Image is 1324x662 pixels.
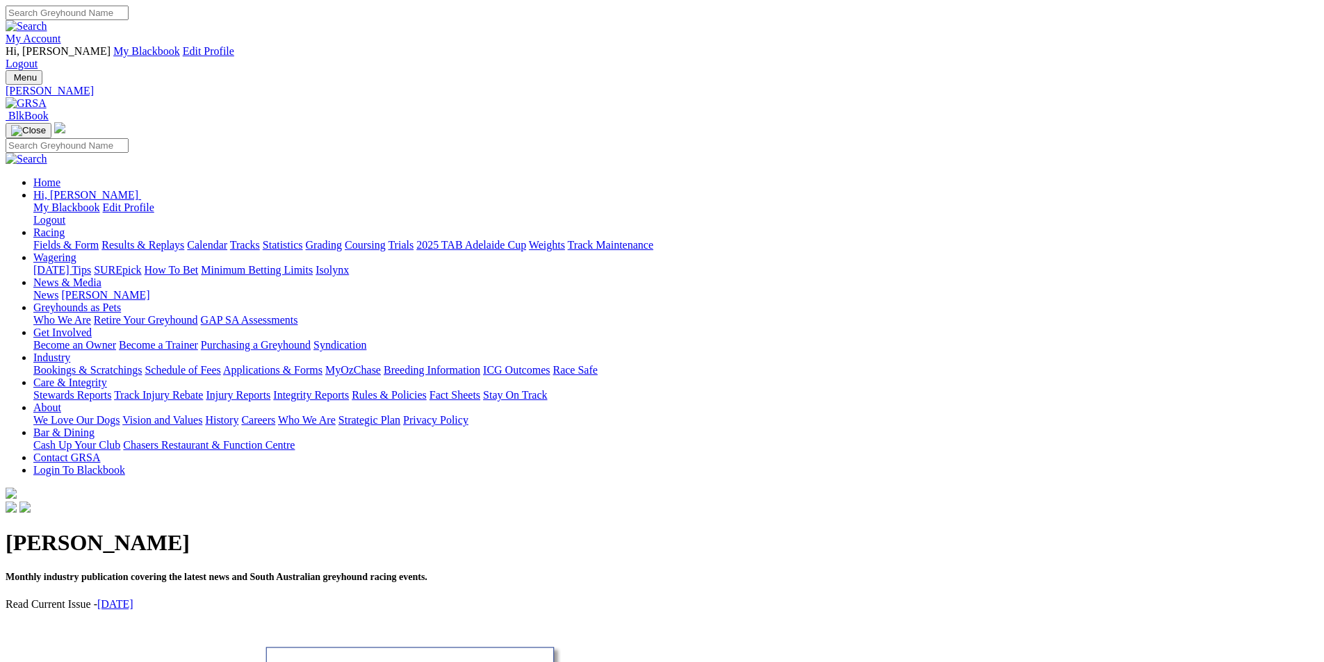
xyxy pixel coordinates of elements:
a: Strategic Plan [338,414,400,426]
img: twitter.svg [19,502,31,513]
a: Edit Profile [103,201,154,213]
a: Home [33,176,60,188]
p: Read Current Issue - [6,598,1318,611]
a: Race Safe [553,364,597,376]
a: Stewards Reports [33,389,111,401]
img: logo-grsa-white.png [6,488,17,499]
a: Who We Are [278,414,336,426]
a: News [33,289,58,301]
span: BlkBook [8,110,49,122]
a: Hi, [PERSON_NAME] [33,189,141,201]
h1: [PERSON_NAME] [6,530,1318,556]
a: Cash Up Your Club [33,439,120,451]
a: Who We Are [33,314,91,326]
a: Calendar [187,239,227,251]
a: Login To Blackbook [33,464,125,476]
a: Careers [241,414,275,426]
a: [DATE] Tips [33,264,91,276]
div: Racing [33,239,1318,251]
a: Syndication [313,339,366,351]
a: Results & Replays [101,239,184,251]
a: Privacy Policy [403,414,468,426]
a: Integrity Reports [273,389,349,401]
div: Get Involved [33,339,1318,351]
a: My Blackbook [113,45,180,57]
span: Menu [14,72,37,83]
a: We Love Our Dogs [33,414,120,426]
div: Care & Integrity [33,389,1318,402]
a: Statistics [263,239,303,251]
a: How To Bet [145,264,199,276]
span: Hi, [PERSON_NAME] [6,45,111,57]
a: Tracks [230,239,260,251]
a: Logout [6,58,38,69]
div: Industry [33,364,1318,376]
input: Search [6,138,129,153]
img: Search [6,20,47,33]
a: BlkBook [6,110,49,122]
button: Toggle navigation [6,70,42,85]
a: [DATE] [97,598,133,610]
img: Close [11,125,46,136]
a: Racing [33,226,65,238]
div: Bar & Dining [33,439,1318,452]
a: Breeding Information [384,364,480,376]
img: facebook.svg [6,502,17,513]
a: Grading [306,239,342,251]
a: [PERSON_NAME] [6,85,1318,97]
a: Minimum Betting Limits [201,264,313,276]
div: Wagering [33,264,1318,276]
a: Bookings & Scratchings [33,364,142,376]
a: Injury Reports [206,389,270,401]
img: logo-grsa-white.png [54,122,65,133]
input: Search [6,6,129,20]
a: ICG Outcomes [483,364,550,376]
a: Trials [388,239,414,251]
a: Get Involved [33,326,92,338]
div: News & Media [33,289,1318,301]
a: GAP SA Assessments [201,314,298,326]
a: Schedule of Fees [145,364,220,376]
a: Edit Profile [183,45,234,57]
img: Search [6,153,47,165]
a: Track Maintenance [568,239,653,251]
img: GRSA [6,97,47,110]
a: Coursing [345,239,386,251]
a: Become a Trainer [119,339,198,351]
a: Rules & Policies [352,389,427,401]
span: Hi, [PERSON_NAME] [33,189,138,201]
a: Bar & Dining [33,427,95,438]
a: Fields & Form [33,239,99,251]
a: Stay On Track [483,389,547,401]
div: My Account [6,45,1318,70]
a: Wagering [33,251,76,263]
a: Logout [33,214,65,226]
a: Track Injury Rebate [114,389,203,401]
div: Hi, [PERSON_NAME] [33,201,1318,226]
a: Become an Owner [33,339,116,351]
a: History [205,414,238,426]
a: SUREpick [94,264,141,276]
div: About [33,414,1318,427]
a: Purchasing a Greyhound [201,339,311,351]
a: News & Media [33,276,101,288]
a: Care & Integrity [33,376,107,388]
a: Contact GRSA [33,452,100,463]
a: About [33,402,61,413]
a: 2025 TAB Adelaide Cup [416,239,526,251]
a: My Blackbook [33,201,100,213]
a: Vision and Values [122,414,202,426]
a: My Account [6,33,61,44]
span: Monthly industry publication covering the latest news and South Australian greyhound racing events. [6,572,427,582]
a: Chasers Restaurant & Function Centre [123,439,295,451]
a: MyOzChase [325,364,381,376]
a: [PERSON_NAME] [61,289,149,301]
button: Toggle navigation [6,123,51,138]
a: Isolynx [316,264,349,276]
a: Industry [33,351,70,363]
a: Fact Sheets [430,389,480,401]
a: Weights [529,239,565,251]
a: Retire Your Greyhound [94,314,198,326]
div: Greyhounds as Pets [33,314,1318,326]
